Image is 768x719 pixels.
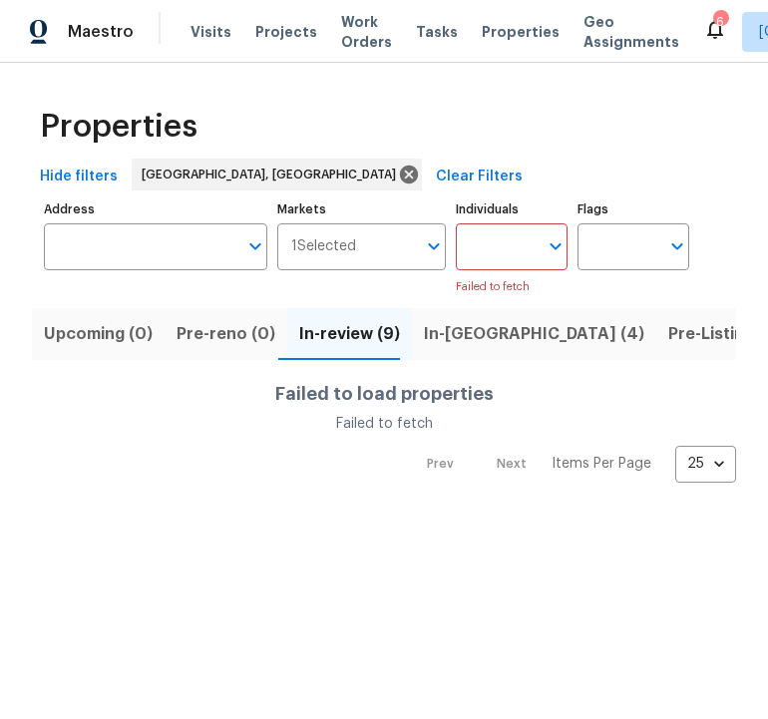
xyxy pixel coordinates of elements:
[291,238,356,255] span: 1 Selected
[32,159,126,195] button: Hide filters
[456,203,568,215] label: Individuals
[191,22,231,42] span: Visits
[428,159,531,195] button: Clear Filters
[416,25,458,39] span: Tasks
[663,232,691,260] button: Open
[40,165,118,189] span: Hide filters
[44,203,267,215] label: Address
[420,232,448,260] button: Open
[577,203,689,215] label: Flags
[68,22,134,42] span: Maestro
[436,165,523,189] span: Clear Filters
[277,203,445,215] label: Markets
[552,454,651,474] p: Items Per Page
[132,159,422,190] div: [GEOGRAPHIC_DATA], [GEOGRAPHIC_DATA]
[142,165,404,184] span: [GEOGRAPHIC_DATA], [GEOGRAPHIC_DATA]
[456,278,568,296] p: Failed to fetch
[713,12,727,32] div: 6
[542,232,570,260] button: Open
[424,320,644,348] span: In-[GEOGRAPHIC_DATA] (4)
[275,414,494,434] div: Failed to fetch
[255,22,317,42] span: Projects
[675,438,736,490] div: 25
[482,22,560,42] span: Properties
[241,232,269,260] button: Open
[299,320,400,348] span: In-review (9)
[177,320,275,348] span: Pre-reno (0)
[583,12,679,52] span: Geo Assignments
[40,117,197,137] span: Properties
[44,320,153,348] span: Upcoming (0)
[275,384,494,404] h4: Failed to load properties
[341,12,392,52] span: Work Orders
[408,446,736,483] nav: Pagination Navigation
